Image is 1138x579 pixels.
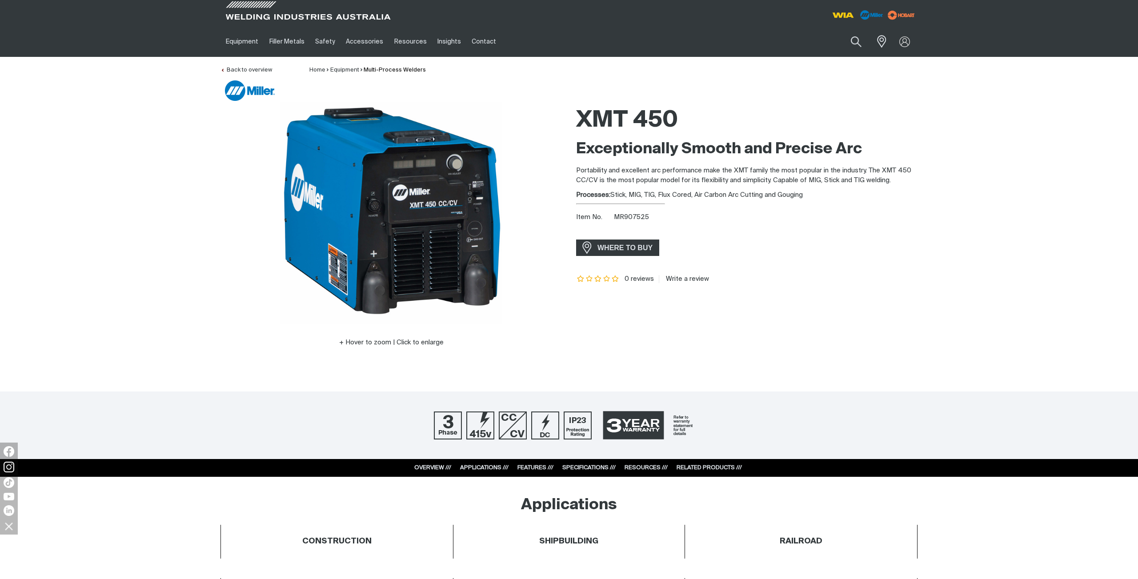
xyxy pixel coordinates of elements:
img: TikTok [4,477,14,488]
h2: Applications [521,495,617,515]
h4: RAILROAD [780,536,822,547]
a: RELATED PRODUCTS /// [677,465,742,471]
span: Rating: {0} [576,276,620,282]
a: OVERVIEW /// [414,465,451,471]
a: RESOURCES /// [625,465,668,471]
a: Write a review [659,275,709,283]
p: Portability and excellent arc performance make the XMT family the most popular in the industry. T... [576,166,918,186]
img: 415V [466,411,494,439]
strong: Processes: [576,192,610,198]
a: Home [309,67,325,73]
a: Equipment [330,67,359,73]
input: Product name or item number... [830,31,871,52]
nav: Breadcrumb [309,66,426,75]
nav: Main [220,26,743,57]
img: Instagram [4,462,14,472]
a: APPLICATIONS /// [460,465,509,471]
img: miller [885,8,918,22]
img: DC [531,411,559,439]
a: WHERE TO BUY [576,240,659,256]
span: Item No. [576,212,612,223]
img: IP23 Protection Rating [564,411,592,439]
h2: Exceptionally Smooth and Precise Arc [576,140,918,159]
a: Resources [389,26,432,57]
div: Stick, MIG, TIG, Flux Cored, Air Carbon Arc Cutting and Gouging [576,190,918,200]
a: Safety [310,26,341,57]
img: Facebook [4,446,14,457]
a: Contact [466,26,501,57]
h1: XMT 450 [576,106,918,135]
a: SPECIFICATIONS /// [562,465,616,471]
a: Filler Metals [264,26,309,57]
button: Search products [841,31,871,52]
img: Three Phase [434,411,462,439]
img: CC/CV [499,411,527,439]
a: Multi-Process Welders [364,67,426,73]
a: Insights [432,26,466,57]
a: Equipment [220,26,264,57]
a: 3 Year Warranty [596,407,705,443]
img: hide socials [1,519,16,534]
img: Miller [225,80,275,101]
span: WHERE TO BUY [592,241,658,255]
h4: SHIPBUILDING [539,536,598,547]
img: YouTube [4,493,14,500]
a: Accessories [341,26,389,57]
img: LinkedIn [4,505,14,516]
a: FEATURES /// [517,465,553,471]
span: 0 reviews [625,276,654,282]
a: Back to overview [220,67,272,73]
h4: CONSTRUCTION [302,536,372,547]
button: Hover to zoom | Click to enlarge [334,337,449,348]
img: XMT 450 [280,102,502,324]
span: MR907525 [614,214,649,220]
